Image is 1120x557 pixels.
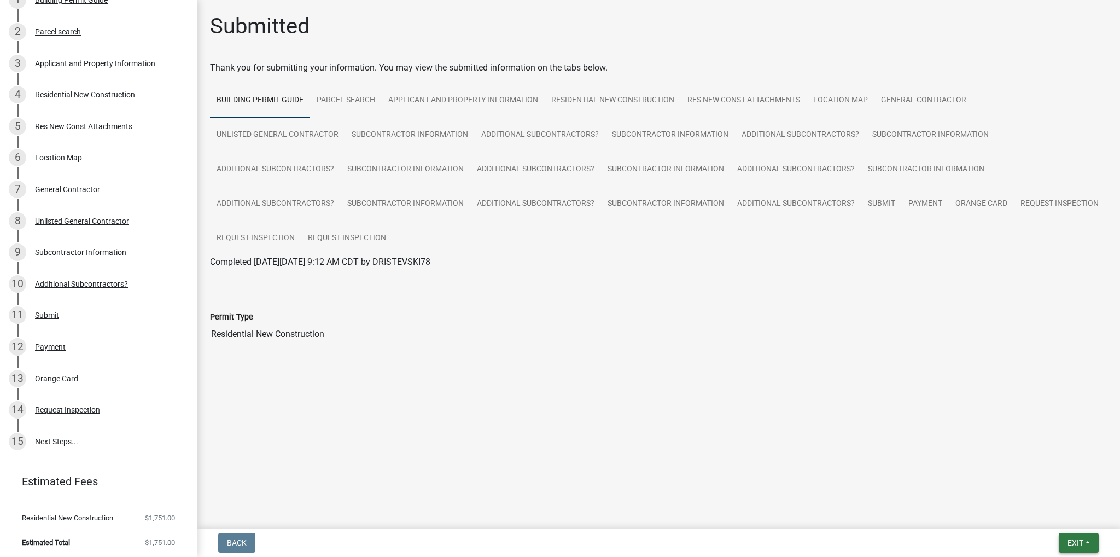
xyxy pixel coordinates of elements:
[22,539,70,546] span: Estimated Total
[9,433,26,450] div: 15
[9,401,26,419] div: 14
[35,217,129,225] div: Unlisted General Contractor
[545,83,681,118] a: Residential New Construction
[9,370,26,387] div: 13
[605,118,735,153] a: Subcontractor Information
[861,152,991,187] a: Subcontractor Information
[382,83,545,118] a: Applicant and Property Information
[861,187,902,222] a: Submit
[9,338,26,356] div: 12
[210,221,301,256] a: Request Inspection
[735,118,866,153] a: Additional Subcontractors?
[145,539,175,546] span: $1,751.00
[210,118,345,153] a: Unlisted General Contractor
[210,257,430,267] span: Completed [DATE][DATE] 9:12 AM CDT by DRISTEVSKI78
[9,243,26,261] div: 9
[35,406,100,414] div: Request Inspection
[345,118,475,153] a: Subcontractor Information
[9,275,26,293] div: 10
[807,83,874,118] a: Location Map
[470,152,601,187] a: Additional Subcontractors?
[601,187,731,222] a: Subcontractor Information
[949,187,1014,222] a: Orange Card
[35,123,132,130] div: Res New Const Attachments
[210,13,310,39] h1: Submitted
[9,149,26,166] div: 6
[9,118,26,135] div: 5
[227,538,247,547] span: Back
[731,187,861,222] a: Additional Subcontractors?
[22,514,113,521] span: Residential New Construction
[35,343,66,351] div: Payment
[475,118,605,153] a: Additional Subcontractors?
[35,280,128,288] div: Additional Subcontractors?
[35,311,59,319] div: Submit
[310,83,382,118] a: Parcel search
[9,181,26,198] div: 7
[35,91,135,98] div: Residential New Construction
[210,314,253,321] label: Permit Type
[35,375,78,382] div: Orange Card
[1067,538,1083,547] span: Exit
[9,55,26,72] div: 3
[145,514,175,521] span: $1,751.00
[470,187,601,222] a: Additional Subcontractors?
[35,60,155,67] div: Applicant and Property Information
[902,187,949,222] a: Payment
[9,212,26,230] div: 8
[35,185,100,193] div: General Contractor
[35,154,82,161] div: Location Map
[210,83,310,118] a: Building Permit Guide
[301,221,393,256] a: Request Inspection
[210,152,341,187] a: Additional Subcontractors?
[866,118,995,153] a: Subcontractor Information
[341,187,470,222] a: Subcontractor Information
[218,533,255,553] button: Back
[35,248,126,256] div: Subcontractor Information
[874,83,973,118] a: General Contractor
[210,61,1107,74] div: Thank you for submitting your information. You may view the submitted information on the tabs below.
[9,86,26,103] div: 4
[681,83,807,118] a: Res New Const Attachments
[35,28,81,36] div: Parcel search
[210,187,341,222] a: Additional Subcontractors?
[601,152,731,187] a: Subcontractor Information
[731,152,861,187] a: Additional Subcontractors?
[9,471,179,492] a: Estimated Fees
[1059,533,1099,553] button: Exit
[341,152,470,187] a: Subcontractor Information
[1014,187,1105,222] a: Request Inspection
[9,306,26,324] div: 11
[9,23,26,40] div: 2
